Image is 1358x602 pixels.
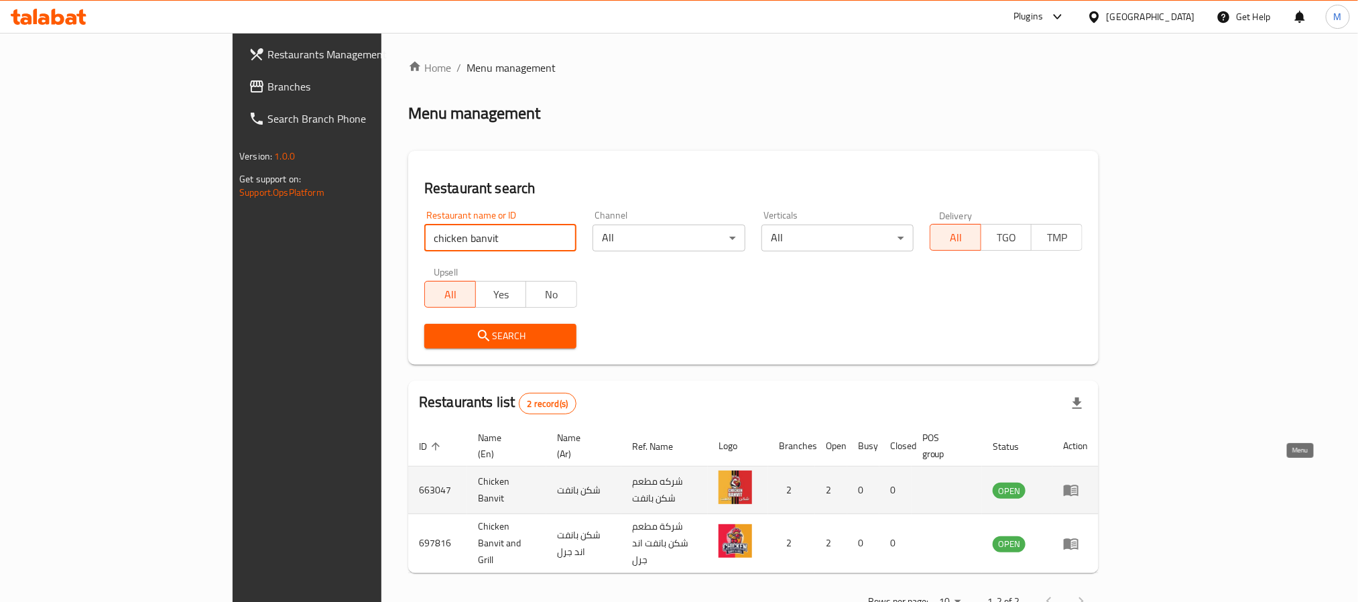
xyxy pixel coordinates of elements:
button: All [930,224,981,251]
span: Search [435,328,566,345]
span: TMP [1037,228,1077,247]
div: Plugins [1013,9,1043,25]
span: No [532,285,572,304]
td: 2 [815,467,847,514]
span: OPEN [993,536,1026,552]
div: Total records count [519,393,577,414]
span: Ref. Name [632,438,690,455]
span: 1.0.0 [274,147,295,165]
th: Branches [768,426,815,467]
label: Delivery [939,210,973,220]
button: All [424,281,476,308]
td: 0 [879,467,912,514]
span: TGO [987,228,1027,247]
label: Upsell [434,267,458,277]
div: All [593,225,745,251]
span: Version: [239,147,272,165]
td: 2 [768,467,815,514]
td: 0 [847,467,879,514]
input: Search for restaurant name or ID.. [424,225,576,251]
button: No [526,281,577,308]
td: شكن بانفت اند جرل [546,514,621,573]
th: Logo [708,426,768,467]
span: Yes [481,285,521,304]
img: Chicken Banvit [719,471,752,504]
a: Search Branch Phone [238,103,459,135]
span: Name (En) [478,430,530,462]
span: OPEN [993,483,1026,499]
nav: breadcrumb [408,60,1099,76]
button: Yes [475,281,527,308]
img: Chicken Banvit and Grill [719,524,752,558]
td: شركه مطعم شكن بانفت [621,467,708,514]
span: All [430,285,471,304]
h2: Restaurants list [419,392,576,414]
a: Branches [238,70,459,103]
span: POS group [922,430,966,462]
td: Chicken Banvit [467,467,546,514]
a: Support.OpsPlatform [239,184,324,201]
div: All [761,225,914,251]
span: All [936,228,976,247]
span: M [1334,9,1342,24]
span: Name (Ar) [557,430,605,462]
th: Open [815,426,847,467]
span: 2 record(s) [519,398,576,410]
span: Menu management [467,60,556,76]
td: 2 [815,514,847,573]
span: Get support on: [239,170,301,188]
th: Closed [879,426,912,467]
td: 0 [879,514,912,573]
th: Action [1052,426,1099,467]
div: Menu [1063,536,1088,552]
table: enhanced table [408,426,1099,573]
span: Restaurants Management [267,46,448,62]
button: TMP [1031,224,1083,251]
th: Busy [847,426,879,467]
span: Branches [267,78,448,95]
td: شكن بانفت [546,467,621,514]
button: TGO [981,224,1032,251]
span: Status [993,438,1036,455]
td: 2 [768,514,815,573]
h2: Restaurant search [424,178,1083,198]
td: Chicken Banvit and Grill [467,514,546,573]
h2: Menu management [408,103,540,124]
td: شركة مطعم شكن بانفت اند جرل [621,514,708,573]
a: Restaurants Management [238,38,459,70]
td: 0 [847,514,879,573]
span: Search Branch Phone [267,111,448,127]
button: Search [424,324,576,349]
div: [GEOGRAPHIC_DATA] [1107,9,1195,24]
span: ID [419,438,444,455]
div: Export file [1061,387,1093,420]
